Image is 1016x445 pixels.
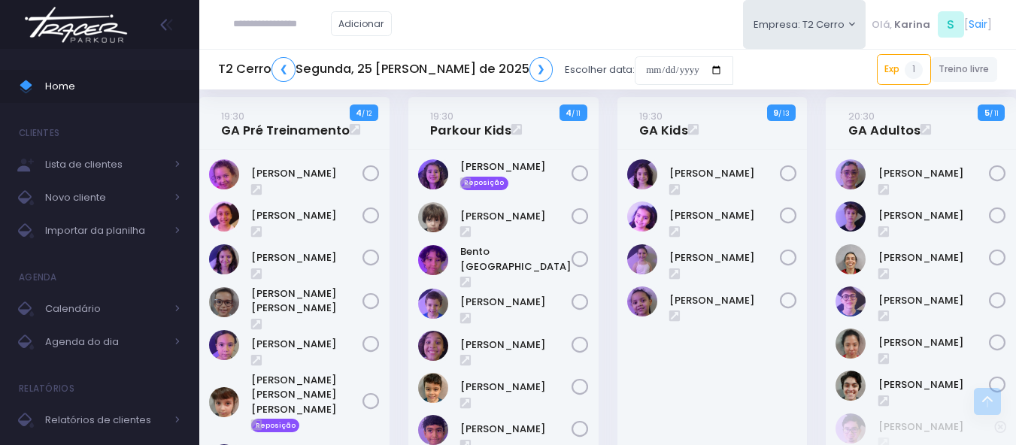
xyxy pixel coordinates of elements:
a: [PERSON_NAME] [669,166,781,181]
span: Olá, [872,17,892,32]
small: 19:30 [639,109,663,123]
span: Importar da planilha [45,221,165,241]
a: 20:30GA Adultos [848,108,920,138]
img: Catarina Iwata Toledo [627,159,657,189]
h4: Clientes [19,118,59,148]
span: Agenda do dia [45,332,165,352]
h5: T2 Cerro Segunda, 25 [PERSON_NAME] de 2025 [218,57,553,82]
a: [PERSON_NAME] [251,337,362,352]
img: Athena Rosier [418,159,448,189]
img: Lívia Lamarca [836,371,866,401]
img: Vivian Damas Carneiro [627,286,657,316]
a: ❮ [271,57,296,82]
img: THEO ALVES FERREIRA [418,415,448,445]
img: Lais Silvestre Perez da Silva [627,244,657,274]
img: Heloisa aleixo [627,201,657,232]
a: [PERSON_NAME] [669,293,781,308]
a: [PERSON_NAME] [251,250,362,265]
a: Adicionar [331,11,393,36]
div: Escolher data: [218,53,733,87]
img: Cauê Sanchez [418,289,448,319]
h4: Relatórios [19,374,74,404]
span: Lista de clientes [45,155,165,174]
a: [PERSON_NAME] [878,377,990,392]
img: Joao Gabriel Di Pace Abreu [836,286,866,316]
a: [PERSON_NAME] [251,166,362,181]
span: 1 [905,61,923,79]
img: Bento Brasil Torres [418,245,448,275]
a: [PERSON_NAME] [878,293,990,308]
h4: Agenda [19,262,57,292]
small: 19:30 [221,109,244,123]
small: 20:30 [848,109,875,123]
a: [PERSON_NAME] [460,380,572,395]
span: Relatórios de clientes [45,410,165,430]
a: [PERSON_NAME] [PERSON_NAME] [PERSON_NAME] [251,373,362,417]
img: MARIA LUIZA SILVA DE OLIVEIRA [209,287,239,317]
a: [PERSON_NAME] [669,250,781,265]
img: Isabela Vilas Boas Rocha [209,201,239,232]
span: Reposição [251,419,299,432]
span: Novo cliente [45,188,165,207]
small: / 12 [362,109,372,118]
img: Laura meirelles de almeida [209,244,239,274]
a: [PERSON_NAME] [878,419,995,434]
span: Calendário [45,299,165,319]
img: João Miguel Mourão Mariano [418,331,448,361]
a: Bento [GEOGRAPHIC_DATA] [460,244,572,274]
small: / 11 [990,109,999,118]
a: [PERSON_NAME] [878,166,990,181]
a: Exp1 [877,54,931,84]
small: / 11 [572,109,581,118]
strong: 9 [773,107,778,119]
span: Home [45,77,180,96]
img: Caio Cortezi Viiera [836,201,866,232]
a: ❯ [529,57,553,82]
strong: 4 [356,107,362,119]
img: Amanda Rodrigues Pirró [836,159,866,189]
a: [PERSON_NAME] [460,422,572,437]
a: [PERSON_NAME] [251,208,362,223]
span: S [938,11,964,38]
a: [PERSON_NAME] [460,209,572,224]
a: [PERSON_NAME] [460,338,572,353]
a: [PERSON_NAME] [878,208,990,223]
img: Gabriela Szabo Cavenaghi [209,159,239,189]
a: [PERSON_NAME] [460,159,572,174]
span: Reposição [460,177,508,190]
a: 19:30GA Pré Treinamento [221,108,350,138]
a: [PERSON_NAME] [PERSON_NAME] [251,286,362,316]
img: Marcela Esteves Martins [209,330,239,360]
a: [PERSON_NAME] [460,295,572,310]
a: Sair [969,17,987,32]
a: [PERSON_NAME] [878,250,990,265]
a: 19:30GA Kids [639,108,688,138]
img: Maria Fernanda Scuro Garcia [209,387,239,417]
small: 19:30 [430,109,453,123]
a: [PERSON_NAME] [878,335,990,350]
small: / 13 [778,109,790,118]
a: [PERSON_NAME] [669,208,781,223]
img: Kauâ Alves de Rezende [418,373,448,403]
img: Leticia Kita [836,328,866,359]
a: Treino livre [931,57,998,82]
img: Benjamin Ribeiro Floriano [418,202,448,232]
img: Eliane Mendes Navas [836,244,866,274]
strong: 5 [984,107,990,119]
div: [ ] [866,8,997,41]
a: 19:30Parkour Kids [430,108,511,138]
strong: 4 [566,107,572,119]
span: Karina [894,17,930,32]
img: Gabriel Nakanishi Fortes [836,413,866,443]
